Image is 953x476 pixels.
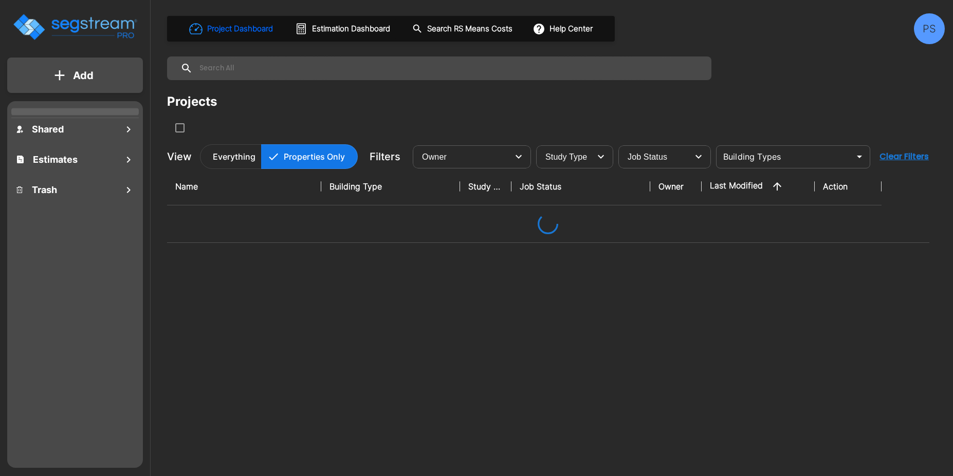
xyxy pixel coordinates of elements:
span: Owner [422,153,447,161]
p: Properties Only [284,150,345,163]
button: Project Dashboard [185,17,279,40]
div: Select [415,142,508,171]
th: Last Modified [702,168,815,205]
span: Job Status [628,153,667,161]
button: Add [7,61,143,90]
h1: Project Dashboard [207,23,273,35]
h1: Trash [32,183,57,197]
th: Name [167,168,321,205]
div: Select [538,142,591,171]
button: Search RS Means Costs [408,19,518,39]
button: Properties Only [261,144,358,169]
h1: Estimation Dashboard [312,23,390,35]
th: Building Type [321,168,460,205]
th: Owner [650,168,702,205]
h1: Search RS Means Costs [427,23,512,35]
img: Logo [12,12,138,42]
button: Estimation Dashboard [291,18,396,40]
th: Study Type [460,168,511,205]
div: PS [914,13,945,44]
button: SelectAll [170,118,190,138]
p: Everything [213,150,255,163]
h1: Estimates [33,153,78,166]
p: Filters [370,149,400,164]
div: Projects [167,92,217,111]
th: Job Status [511,168,650,205]
span: Study Type [545,153,587,161]
button: Clear Filters [875,146,933,167]
h1: Shared [32,122,64,136]
p: View [167,149,192,164]
div: Select [620,142,688,171]
input: Building Types [719,149,850,164]
div: Platform [200,144,358,169]
th: Action [815,168,882,205]
button: Open [852,149,867,164]
button: Help Center [530,19,597,39]
p: Add [73,68,94,83]
button: Everything [200,144,262,169]
input: Search All [193,56,706,80]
